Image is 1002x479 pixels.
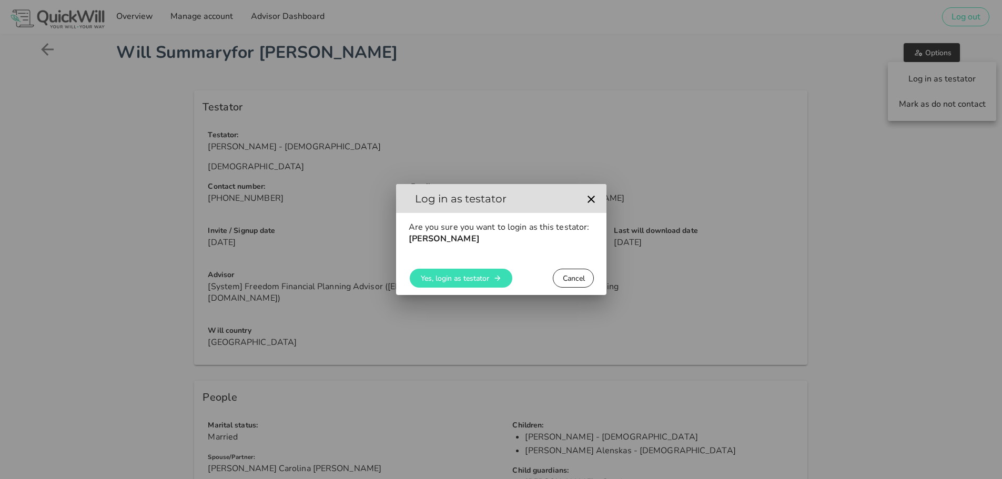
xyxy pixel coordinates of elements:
[409,233,480,244] b: [PERSON_NAME]
[409,221,594,244] p: Are you sure you want to login as this testator:
[553,269,593,288] button: Cancel
[404,190,582,207] h2: Log in as testator
[562,273,584,283] span: Cancel
[410,269,512,288] button: Yes, login as testator
[420,273,489,283] span: Yes, login as testator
